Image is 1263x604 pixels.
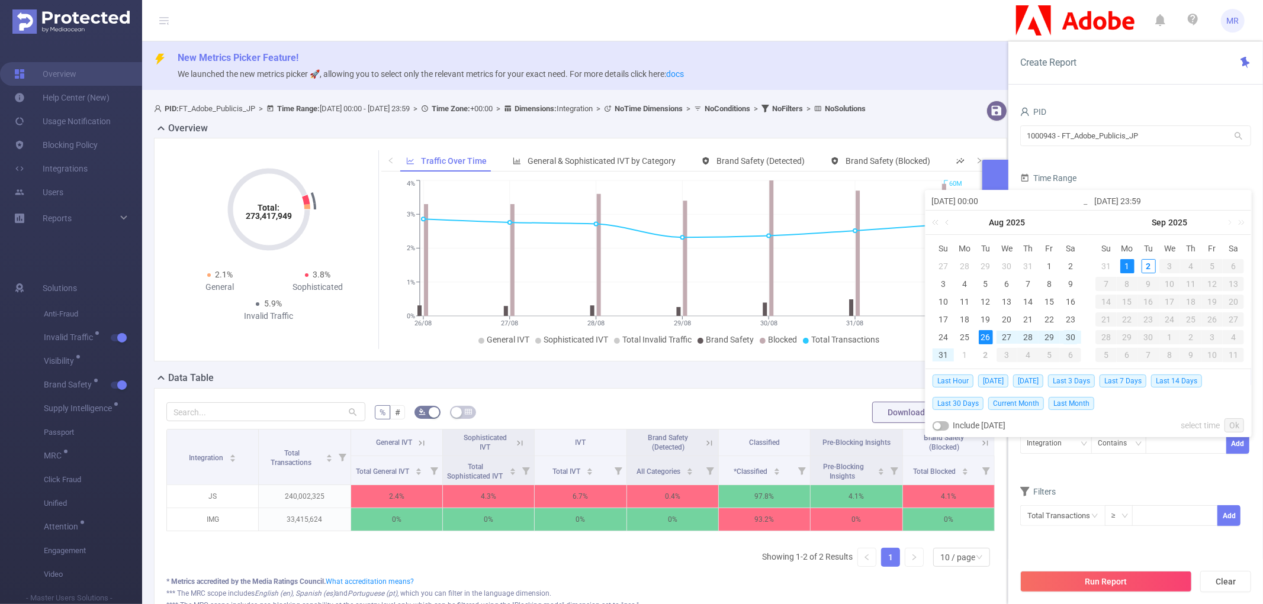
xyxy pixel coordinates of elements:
[513,157,521,165] i: icon: bar-chart
[666,69,684,79] a: docs
[1063,330,1078,344] div: 30
[1223,240,1244,257] th: Sat
[1159,330,1181,344] div: 1
[1159,275,1181,293] td: September 10, 2025
[1180,312,1201,327] div: 25
[1095,312,1117,327] div: 21
[1020,173,1076,183] span: Time Range
[1226,433,1249,454] button: Add
[706,335,754,344] span: Brand Safety
[1000,295,1014,309] div: 13
[1138,295,1159,309] div: 16
[1020,571,1192,592] button: Run Report
[997,346,1018,364] td: September 3, 2025
[954,346,975,364] td: September 1, 2025
[1020,107,1030,117] i: icon: user
[1223,346,1244,364] td: October 11, 2025
[587,319,605,327] tspan: 28/08
[1180,328,1201,346] td: October 2, 2025
[419,408,426,415] i: icon: bg-colors
[615,104,683,113] b: No Time Dimensions
[1060,311,1081,328] td: August 23, 2025
[936,259,950,273] div: 27
[528,156,676,166] span: General & Sophisticated IVT by Category
[976,554,983,562] i: icon: down
[44,333,97,341] span: Invalid Traffic
[14,109,111,133] a: Usage Notification
[165,104,179,113] b: PID:
[515,104,593,113] span: Integration
[407,245,415,253] tspan: 2%
[1201,330,1223,344] div: 3
[1201,328,1223,346] td: October 3, 2025
[881,548,900,567] li: 1
[1117,243,1138,254] span: Mo
[949,180,962,188] tspan: 60M
[1117,312,1138,327] div: 22
[12,9,130,34] img: Protected Media
[1095,257,1117,275] td: August 31, 2025
[220,310,318,322] div: Invalid Traffic
[975,243,997,254] span: Tu
[1159,295,1181,309] div: 17
[1027,434,1070,453] div: Integration
[1180,243,1201,254] span: Th
[997,328,1018,346] td: August 27, 2025
[1042,330,1056,344] div: 29
[979,330,993,344] div: 26
[178,52,298,63] span: New Metrics Picker Feature!
[44,492,142,515] span: Unified
[1095,311,1117,328] td: September 21, 2025
[957,312,972,327] div: 18
[154,105,165,112] i: icon: user
[760,319,777,327] tspan: 30/08
[465,408,472,415] i: icon: table
[246,211,292,221] tspan: 273,417,949
[954,240,975,257] th: Mon
[1159,346,1181,364] td: October 8, 2025
[933,240,954,257] th: Sun
[1063,259,1078,273] div: 2
[872,402,957,423] button: Download PDF
[954,293,975,311] td: August 11, 2025
[1060,257,1081,275] td: August 2, 2025
[1095,346,1117,364] td: October 5, 2025
[1095,328,1117,346] td: September 28, 2025
[1020,107,1046,117] span: PID
[1117,275,1138,293] td: September 8, 2025
[1180,240,1201,257] th: Thu
[410,104,421,113] span: >
[44,357,78,365] span: Visibility
[1180,275,1201,293] td: September 11, 2025
[954,243,975,254] span: Mo
[44,404,116,412] span: Supply Intelligence
[1181,414,1220,437] a: select time
[1223,275,1244,293] td: September 13, 2025
[1117,295,1138,309] div: 15
[154,53,166,65] i: icon: thunderbolt
[1021,259,1035,273] div: 31
[1117,240,1138,257] th: Mon
[1142,259,1156,273] div: 2
[1201,259,1223,273] div: 5
[1021,330,1035,344] div: 28
[277,104,320,113] b: Time Range:
[957,277,972,291] div: 4
[593,104,604,113] span: >
[975,346,997,364] td: September 2, 2025
[1201,346,1223,364] td: October 10, 2025
[911,554,918,561] i: icon: right
[1138,330,1159,344] div: 30
[387,157,394,164] i: icon: left
[269,281,367,293] div: Sophisticated
[421,156,487,166] span: Traffic Over Time
[1180,346,1201,364] td: October 9, 2025
[997,311,1018,328] td: August 20, 2025
[936,330,950,344] div: 24
[1159,311,1181,328] td: September 24, 2025
[1000,277,1014,291] div: 6
[1117,330,1138,344] div: 29
[940,548,975,566] div: 10 / page
[933,243,954,254] span: Su
[1168,211,1189,234] a: 2025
